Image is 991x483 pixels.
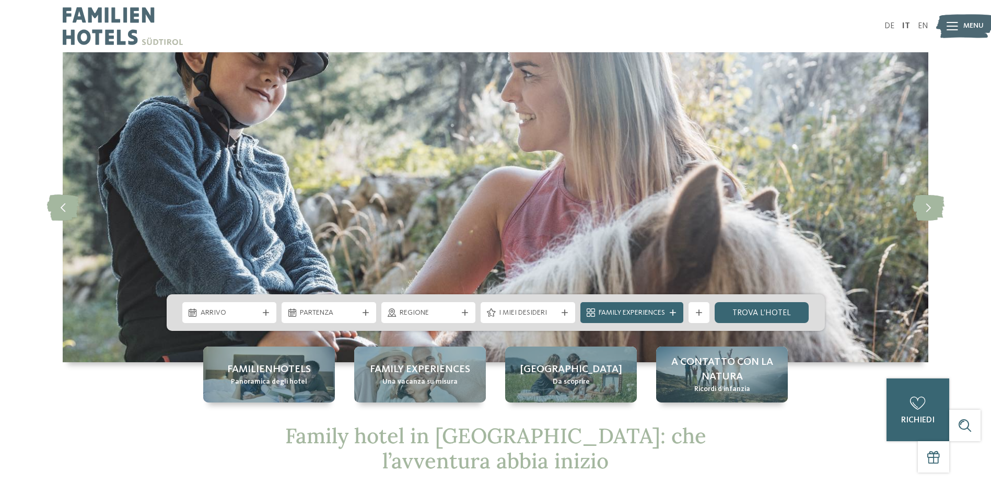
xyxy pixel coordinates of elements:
a: trova l’hotel [715,302,809,323]
span: Family hotel in [GEOGRAPHIC_DATA]: che l’avventura abbia inizio [285,422,706,474]
span: Familienhotels [227,362,311,377]
span: Arrivo [201,308,259,318]
a: Family hotel in Trentino Alto Adige: la vacanza ideale per grandi e piccini A contatto con la nat... [656,347,788,402]
a: EN [918,22,928,30]
a: DE [884,22,894,30]
span: Menu [963,21,984,31]
span: I miei desideri [499,308,557,318]
span: Partenza [300,308,358,318]
span: [GEOGRAPHIC_DATA] [520,362,622,377]
span: Family Experiences [599,308,665,318]
span: Family experiences [370,362,470,377]
span: Regione [400,308,458,318]
span: richiedi [901,416,935,424]
a: Family hotel in Trentino Alto Adige: la vacanza ideale per grandi e piccini [GEOGRAPHIC_DATA] Da ... [505,347,637,402]
span: Ricordi d’infanzia [694,384,750,395]
span: A contatto con la natura [667,355,777,384]
a: Family hotel in Trentino Alto Adige: la vacanza ideale per grandi e piccini Family experiences Un... [354,347,486,402]
a: richiedi [887,378,949,441]
a: IT [902,22,910,30]
span: Da scoprire [553,377,590,387]
a: Family hotel in Trentino Alto Adige: la vacanza ideale per grandi e piccini Familienhotels Panora... [203,347,335,402]
span: Una vacanza su misura [382,377,458,387]
img: Family hotel in Trentino Alto Adige: la vacanza ideale per grandi e piccini [63,52,928,362]
span: Panoramica degli hotel [231,377,307,387]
